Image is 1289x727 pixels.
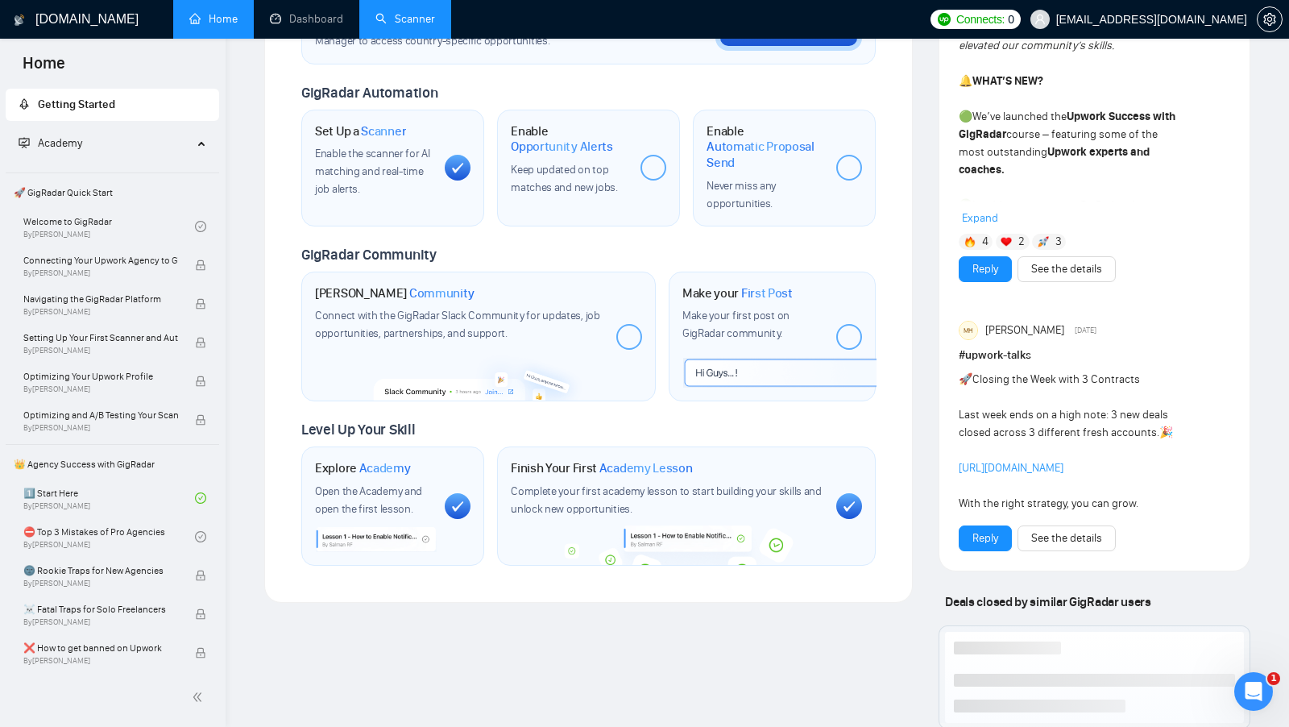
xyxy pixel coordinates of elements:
[964,236,976,247] img: 🔥
[23,307,178,317] span: By [PERSON_NAME]
[38,136,82,150] span: Academy
[195,609,206,620] span: lock
[959,347,1230,364] h1: # upwork-talks
[301,421,415,438] span: Level Up Your Skill
[23,209,195,244] a: Welcome to GigRadarBy[PERSON_NAME]
[956,10,1005,28] span: Connects:
[14,7,25,33] img: logo
[195,531,206,542] span: check-circle
[192,689,208,705] span: double-left
[959,74,972,88] span: 🔔
[1159,426,1173,439] span: 🎉
[959,198,972,212] span: 🟢
[195,337,206,348] span: lock
[959,322,977,339] div: MH
[556,526,820,565] img: academy-bg.png
[23,384,178,394] span: By [PERSON_NAME]
[359,460,411,476] span: Academy
[195,298,206,309] span: lock
[972,260,998,278] a: Reply
[23,423,178,433] span: By [PERSON_NAME]
[972,530,998,547] a: Reply
[315,147,430,196] span: Enable the scanner for AI matching and real-time job alerts.
[959,110,972,123] span: 🟢
[599,460,693,476] span: Academy Lesson
[1018,526,1116,551] button: See the details
[23,601,178,617] span: ☠️ Fatal Traps for Solo Freelancers
[23,519,195,555] a: ⛔ Top 3 Mistakes of Pro AgenciesBy[PERSON_NAME]
[682,285,793,301] h1: Make your
[375,12,435,26] a: searchScanner
[1001,236,1012,247] img: ❤️
[23,640,178,656] span: ❌ How to get banned on Upwork
[511,460,692,476] h1: Finish Your First
[985,322,1064,339] span: [PERSON_NAME]
[939,588,1157,616] span: Deals closed by similar GigRadar users
[1257,6,1283,32] button: setting
[189,12,238,26] a: homeHome
[23,617,178,627] span: By [PERSON_NAME]
[1031,530,1102,547] a: See the details
[10,52,78,85] span: Home
[1018,256,1116,282] button: See the details
[315,123,406,139] h1: Set Up a
[6,89,219,121] li: Getting Started
[19,136,82,150] span: Academy
[23,330,178,346] span: Setting Up Your First Scanner and Auto-Bidder
[7,448,218,480] span: 👑 Agency Success with GigRadar
[23,346,178,355] span: By [PERSON_NAME]
[195,260,206,271] span: lock
[7,177,218,209] span: 🚀 GigRadar Quick Start
[1055,234,1062,250] span: 3
[1008,10,1014,28] span: 0
[23,268,178,278] span: By [PERSON_NAME]
[1257,13,1283,26] a: setting
[959,526,1012,551] button: Reply
[511,123,628,155] h1: Enable
[23,480,195,516] a: 1️⃣ Start HereBy[PERSON_NAME]
[511,163,618,194] span: Keep updated on top matches and new jobs.
[195,570,206,581] span: lock
[195,414,206,426] span: lock
[484,6,515,37] button: Згорнути вікно
[1038,236,1049,247] img: 🚀
[23,579,178,588] span: By [PERSON_NAME]
[23,252,178,268] span: Connecting Your Upwork Agency to GigRadar
[1018,234,1025,250] span: 2
[982,234,989,250] span: 4
[195,647,206,658] span: lock
[511,484,822,516] span: Complete your first academy lesson to start building your skills and unlock new opportunities.
[511,139,613,155] span: Opportunity Alerts
[962,211,998,225] span: Expand
[23,656,178,666] span: By [PERSON_NAME]
[361,123,406,139] span: Scanner
[23,291,178,307] span: Navigating the GigRadar Platform
[374,350,586,401] img: slackcommunity-bg.png
[409,285,475,301] span: Community
[195,492,206,504] span: check-circle
[959,372,972,386] span: 🚀
[741,285,793,301] span: First Post
[195,221,206,232] span: check-circle
[195,376,206,387] span: lock
[1034,14,1046,25] span: user
[959,461,1063,475] a: [URL][DOMAIN_NAME]
[23,368,178,384] span: Optimizing Your Upwork Profile
[38,98,115,111] span: Getting Started
[1031,260,1102,278] a: See the details
[938,13,951,26] img: upwork-logo.png
[959,145,1150,177] strong: Upwork experts and coaches.
[959,110,1175,141] strong: Upwork Success with GigRadar
[515,6,544,35] div: Закрити
[301,84,437,102] span: GigRadar Automation
[19,137,30,148] span: fund-projection-screen
[1075,323,1096,338] span: [DATE]
[315,285,475,301] h1: [PERSON_NAME]
[959,371,1175,513] div: Closing the Week with 3 Contracts Last week ends on a high note: 3 new deals closed across 3 diff...
[315,484,422,516] span: Open the Academy and open the first lesson.
[301,246,437,264] span: GigRadar Community
[707,123,823,171] h1: Enable
[1234,672,1273,711] iframe: Intercom live chat
[19,98,30,110] span: rocket
[1258,13,1282,26] span: setting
